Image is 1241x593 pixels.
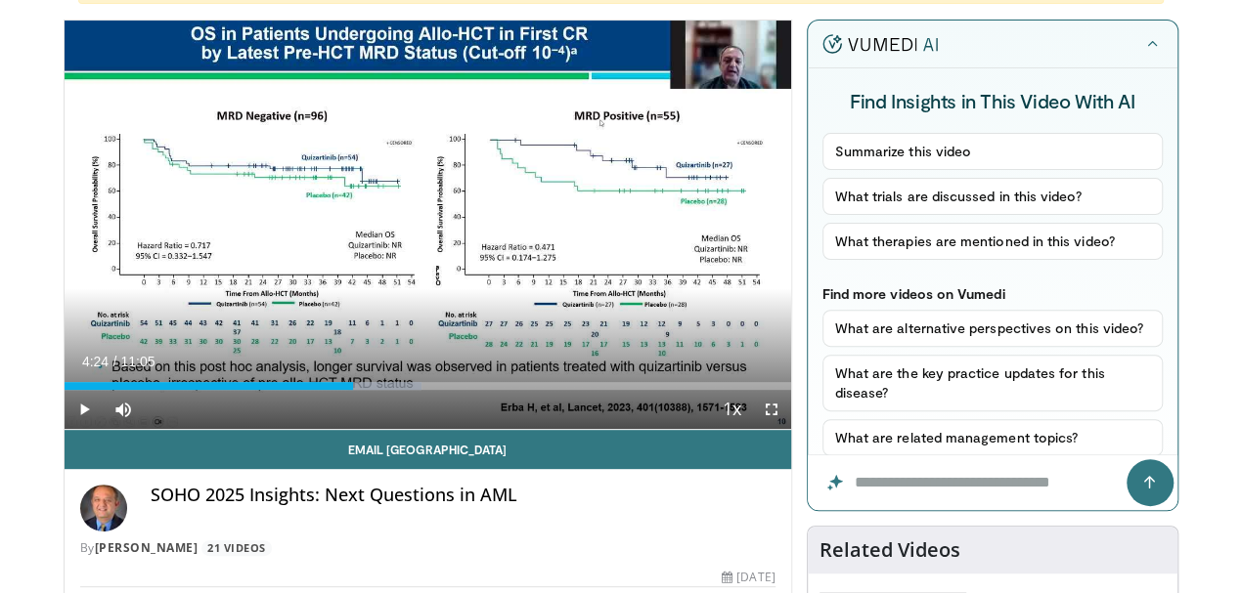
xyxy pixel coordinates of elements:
button: Playback Rate [713,390,752,429]
h4: Related Videos [820,538,960,562]
h4: SOHO 2025 Insights: Next Questions in AML [151,485,776,506]
a: [PERSON_NAME] [95,539,199,556]
h4: Find Insights in This Video With AI [822,88,1163,113]
div: Progress Bar [65,382,791,390]
button: Play [65,390,104,429]
img: Avatar [80,485,127,531]
span: 4:24 [82,354,109,369]
a: Email [GEOGRAPHIC_DATA] [65,430,791,469]
button: What therapies are mentioned in this video? [822,223,1163,260]
button: What are the key practice updates for this disease? [822,355,1163,411]
video-js: Video Player [65,21,791,430]
div: By [80,539,776,557]
button: What are related management topics? [822,419,1163,456]
button: Summarize this video [822,133,1163,170]
span: 11:05 [120,354,155,369]
button: Mute [104,390,143,429]
span: / [113,354,117,369]
a: 21 Videos [201,540,273,557]
button: What trials are discussed in this video? [822,178,1163,215]
div: [DATE] [722,569,775,586]
p: Find more videos on Vumedi [822,285,1163,302]
button: What are alternative perspectives on this video? [822,310,1163,347]
input: Question for the AI [808,455,1177,510]
img: vumedi-ai-logo.v2.svg [822,34,938,54]
button: Fullscreen [752,390,791,429]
